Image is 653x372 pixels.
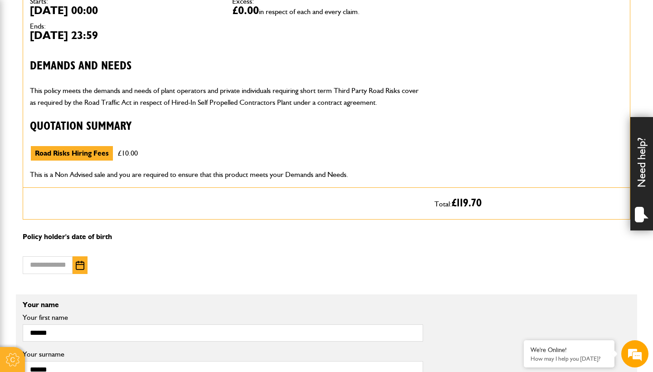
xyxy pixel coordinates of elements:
p: This policy meets the demands and needs of plant operators and private individuals requiring shor... [30,85,421,108]
h3: Demands and needs [30,59,421,73]
input: Enter your phone number [12,137,166,157]
td: Road Risks Hiring Fees [30,146,113,161]
dd: [DATE] 00:00 [30,5,219,16]
img: Choose date [76,261,84,270]
p: Policy holder's date of birth [23,233,630,240]
p: Total: [434,195,623,212]
input: Enter your last name [12,84,166,104]
h3: Quotation Summary [30,120,421,134]
td: £10.00 [113,146,142,161]
p: Your name [23,301,630,308]
p: How may I help you today? [531,355,608,362]
img: d_20077148190_company_1631870298795_20077148190 [15,50,38,63]
label: Your surname [23,351,423,358]
input: Enter your email address [12,111,166,131]
dt: Ends: [30,23,219,30]
p: This is a Non Advised sale and you are required to ensure that this product meets your Demands an... [30,169,421,181]
label: Your first name [23,314,423,321]
dd: [DATE] 23:59 [30,30,219,41]
span: 119.70 [457,198,482,209]
textarea: Type your message and hit 'Enter' [12,164,166,272]
span: in respect of each and every claim. [259,7,360,16]
div: Minimize live chat window [149,5,171,26]
div: Need help? [630,117,653,230]
em: Start Chat [123,279,165,292]
div: We're Online! [531,346,608,354]
dd: £0.00 [232,5,421,16]
span: £ [452,198,482,209]
div: Chat with us now [47,51,152,63]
